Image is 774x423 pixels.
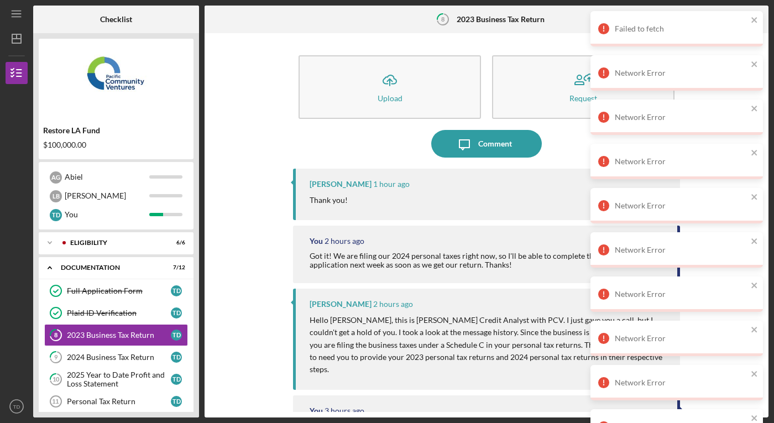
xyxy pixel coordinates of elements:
div: Failed to fetch [615,24,747,33]
button: close [751,104,759,114]
div: Got it! We are filing our 2024 personal taxes right now, so I'll be able to complete this part of... [310,252,666,269]
button: Comment [431,130,542,158]
div: You [310,237,323,246]
time: 2025-10-09 20:04 [325,406,364,415]
div: $100,000.00 [43,140,189,149]
button: close [751,148,759,159]
button: close [751,325,759,336]
time: 2025-10-09 21:15 [325,237,364,246]
div: Personal Tax Return [67,397,171,406]
div: Comment [478,130,512,158]
a: 82023 Business Tax ReturnTD [44,324,188,346]
div: Eligibility [70,239,158,246]
div: Network Error [615,201,747,210]
button: close [751,369,759,380]
div: You [65,205,149,224]
div: Full Application Form [67,286,171,295]
tspan: 8 [441,15,444,23]
tspan: 8 [54,332,57,339]
tspan: 10 [53,376,60,383]
div: Network Error [615,334,747,343]
div: A G [50,171,62,184]
div: Network Error [615,157,747,166]
b: 2023 Business Tax Return [457,15,545,24]
div: L B [50,190,62,202]
a: 102025 Year to Date Profit and Loss StatementTD [44,368,188,390]
b: Checklist [100,15,132,24]
button: close [751,192,759,203]
button: close [751,237,759,247]
div: Network Error [615,378,747,387]
a: 92024 Business Tax ReturnTD [44,346,188,368]
div: T D [171,374,182,385]
p: Hello [PERSON_NAME], this is [PERSON_NAME] Credit Analyst with PCV. I just gave you a call, but I... [310,314,669,376]
div: [PERSON_NAME] [65,186,149,205]
button: Upload [299,55,481,119]
div: You [310,406,323,415]
div: Network Error [615,113,747,122]
div: 2025 Year to Date Profit and Loss Statement [67,370,171,388]
div: [PERSON_NAME] [310,180,372,189]
div: 6 / 6 [165,239,185,246]
div: T D [171,352,182,363]
button: close [751,281,759,291]
tspan: 9 [54,354,58,361]
a: 11Personal Tax ReturnTD [44,390,188,412]
div: T D [171,330,182,341]
div: Request [569,94,597,102]
div: [PERSON_NAME] [310,300,372,309]
div: Abiel [65,168,149,186]
div: 2023 Business Tax Return [67,331,171,340]
div: Network Error [615,290,747,299]
time: 2025-10-09 20:51 [373,300,413,309]
text: TD [13,404,20,410]
a: Plaid ID VerificationTD [44,302,188,324]
div: T D [171,396,182,407]
button: TD [6,395,28,417]
div: Upload [378,94,402,102]
img: Product logo [39,44,193,111]
p: Thank you! [310,194,348,206]
div: T D [50,209,62,221]
div: Network Error [615,69,747,77]
button: close [751,60,759,70]
button: close [751,15,759,26]
div: Restore LA Fund [43,126,189,135]
a: Full Application FormTD [44,280,188,302]
button: Request [492,55,674,119]
div: Plaid ID Verification [67,309,171,317]
div: 2024 Business Tax Return [67,353,171,362]
div: T D [171,285,182,296]
time: 2025-10-09 21:55 [373,180,410,189]
tspan: 11 [52,398,59,405]
div: Documentation [61,264,158,271]
div: T D [171,307,182,318]
div: Network Error [615,246,747,254]
div: 7 / 12 [165,264,185,271]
